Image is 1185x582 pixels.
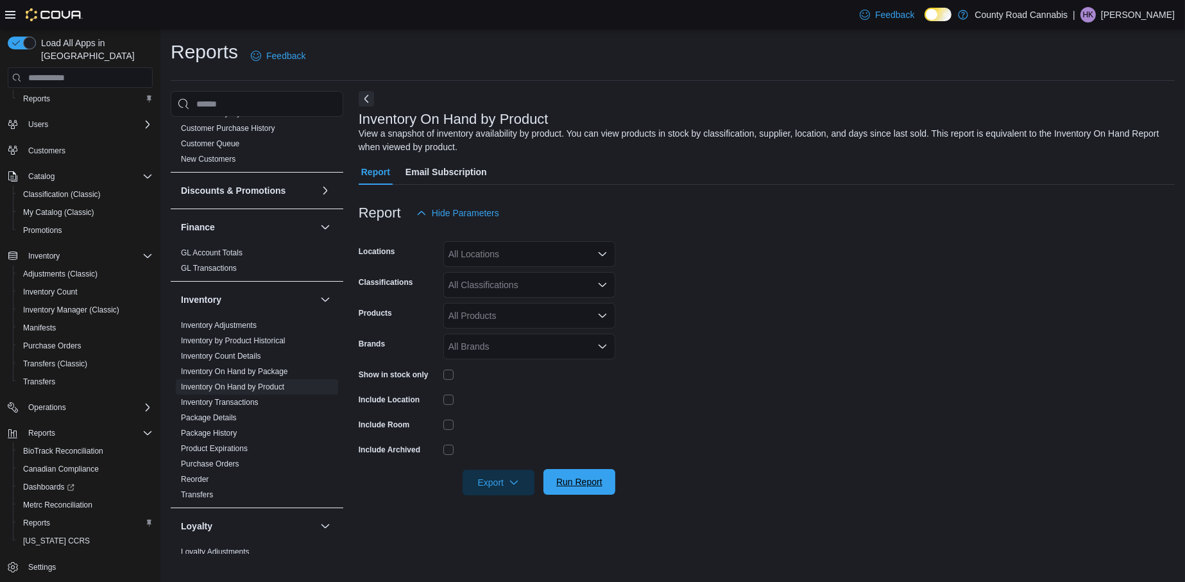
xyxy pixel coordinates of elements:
[181,429,237,438] a: Package History
[181,184,286,197] h3: Discounts & Promotions
[432,207,499,219] span: Hide Parameters
[23,189,101,200] span: Classification (Classic)
[181,475,209,484] a: Reorder
[359,246,395,257] label: Locations
[23,425,153,441] span: Reports
[181,293,221,306] h3: Inventory
[23,560,61,575] a: Settings
[28,146,65,156] span: Customers
[181,248,243,257] a: GL Account Totals
[359,205,401,221] h3: Report
[23,359,87,369] span: Transfers (Classic)
[359,370,429,380] label: Show in stock only
[925,8,951,21] input: Dark Mode
[13,514,158,532] button: Reports
[18,479,80,495] a: Dashboards
[181,221,315,234] button: Finance
[181,336,286,346] span: Inventory by Product Historical
[1083,7,1094,22] span: HK
[181,444,248,453] a: Product Expirations
[28,562,56,572] span: Settings
[26,8,83,21] img: Cova
[13,283,158,301] button: Inventory Count
[1101,7,1175,22] p: [PERSON_NAME]
[18,443,153,459] span: BioTrack Reconciliation
[13,301,158,319] button: Inventory Manager (Classic)
[13,442,158,460] button: BioTrack Reconciliation
[246,43,311,69] a: Feedback
[28,119,48,130] span: Users
[181,547,250,556] a: Loyalty Adjustments
[23,143,71,158] a: Customers
[556,475,602,488] span: Run Report
[18,515,153,531] span: Reports
[318,219,333,235] button: Finance
[18,461,153,477] span: Canadian Compliance
[359,112,549,127] h3: Inventory On Hand by Product
[925,21,925,22] span: Dark Mode
[13,496,158,514] button: Metrc Reconciliation
[181,520,315,533] button: Loyalty
[181,413,237,423] span: Package Details
[181,293,315,306] button: Inventory
[23,482,74,492] span: Dashboards
[23,142,153,158] span: Customers
[181,263,237,273] span: GL Transactions
[181,367,288,376] a: Inventory On Hand by Package
[23,323,56,333] span: Manifests
[23,248,153,264] span: Inventory
[181,382,284,391] a: Inventory On Hand by Product
[359,420,409,430] label: Include Room
[18,91,55,107] a: Reports
[318,518,333,534] button: Loyalty
[23,500,92,510] span: Metrc Reconciliation
[23,248,65,264] button: Inventory
[359,277,413,287] label: Classifications
[181,221,215,234] h3: Finance
[18,266,153,282] span: Adjustments (Classic)
[3,141,158,160] button: Customers
[23,269,98,279] span: Adjustments (Classic)
[181,490,213,499] a: Transfers
[171,318,343,508] div: Inventory
[23,518,50,528] span: Reports
[18,320,61,336] a: Manifests
[23,400,153,415] span: Operations
[597,311,608,321] button: Open list of options
[18,461,104,477] a: Canadian Compliance
[18,302,124,318] a: Inventory Manager (Classic)
[181,397,259,407] span: Inventory Transactions
[411,200,504,226] button: Hide Parameters
[3,116,158,133] button: Users
[597,280,608,290] button: Open list of options
[470,470,527,495] span: Export
[13,90,158,108] button: Reports
[23,341,81,351] span: Purchase Orders
[181,124,275,133] a: Customer Purchase History
[18,205,153,220] span: My Catalog (Classic)
[181,155,235,164] a: New Customers
[13,460,158,478] button: Canadian Compliance
[23,536,90,546] span: [US_STATE] CCRS
[3,247,158,265] button: Inventory
[23,400,71,415] button: Operations
[18,356,153,372] span: Transfers (Classic)
[18,223,153,238] span: Promotions
[543,469,615,495] button: Run Report
[13,221,158,239] button: Promotions
[181,320,257,330] span: Inventory Adjustments
[855,2,919,28] a: Feedback
[13,185,158,203] button: Classification (Classic)
[23,117,153,132] span: Users
[359,445,420,455] label: Include Archived
[18,338,87,354] a: Purchase Orders
[361,159,390,185] span: Report
[318,292,333,307] button: Inventory
[875,8,914,21] span: Feedback
[181,382,284,392] span: Inventory On Hand by Product
[3,167,158,185] button: Catalog
[1080,7,1096,22] div: Harinder Kaur
[181,520,212,533] h3: Loyalty
[3,558,158,576] button: Settings
[181,321,257,330] a: Inventory Adjustments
